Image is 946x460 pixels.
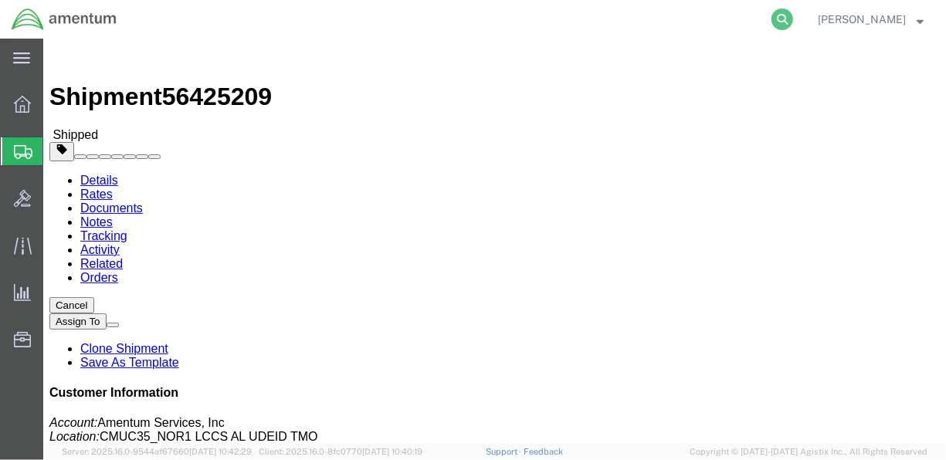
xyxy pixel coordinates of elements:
a: Feedback [524,447,563,456]
span: [DATE] 10:40:19 [362,447,422,456]
img: logo [11,8,117,31]
span: Server: 2025.16.0-9544af67660 [62,447,252,456]
button: [PERSON_NAME] [817,10,924,29]
span: Copyright © [DATE]-[DATE] Agistix Inc., All Rights Reserved [690,445,927,458]
span: Charles Davis [818,11,906,28]
span: Client: 2025.16.0-8fc0770 [259,447,422,456]
iframe: FS Legacy Container [43,39,946,444]
a: Support [486,447,524,456]
span: [DATE] 10:42:29 [189,447,252,456]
